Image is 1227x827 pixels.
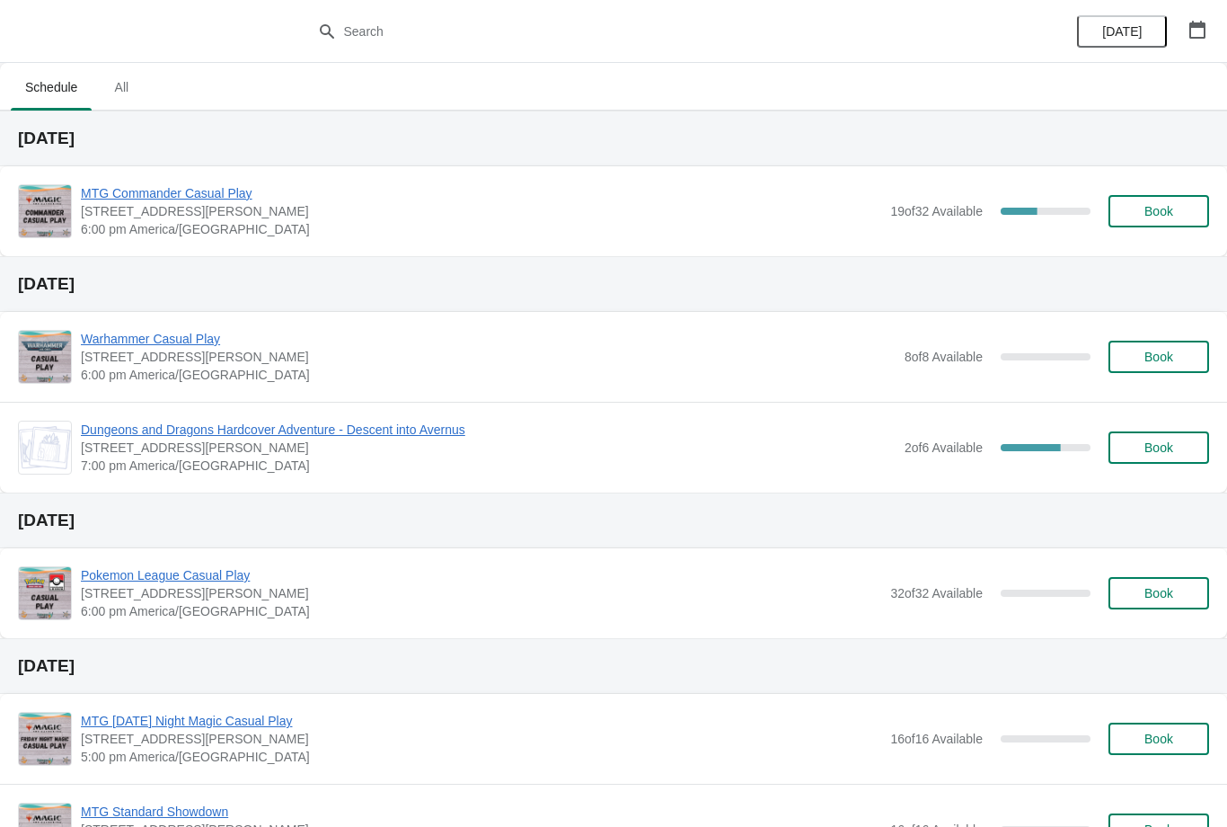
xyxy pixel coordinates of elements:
button: Book [1108,577,1209,609]
button: Book [1108,431,1209,464]
span: 6:00 pm America/[GEOGRAPHIC_DATA] [81,366,896,384]
button: Book [1108,341,1209,373]
span: 5:00 pm America/[GEOGRAPHIC_DATA] [81,748,881,766]
span: [DATE] [1102,24,1142,39]
span: 7:00 pm America/[GEOGRAPHIC_DATA] [81,457,896,475]
h2: [DATE] [18,511,1209,529]
img: Pokemon League Casual Play | 2040 Louetta Rd Ste I Spring, TX 77388 | 6:00 pm America/Chicago [19,567,71,619]
span: Schedule [11,71,92,103]
span: Book [1144,350,1173,364]
button: Book [1108,195,1209,227]
img: Warhammer Casual Play | 2040 Louetta Rd Ste I Spring, TX 77388 | 6:00 pm America/Chicago [19,331,71,383]
span: [STREET_ADDRESS][PERSON_NAME] [81,348,896,366]
span: 6:00 pm America/[GEOGRAPHIC_DATA] [81,220,881,238]
span: Warhammer Casual Play [81,330,896,348]
button: [DATE] [1077,15,1167,48]
span: Book [1144,586,1173,600]
span: [STREET_ADDRESS][PERSON_NAME] [81,730,881,748]
span: 32 of 32 Available [890,586,983,600]
span: MTG Commander Casual Play [81,184,881,202]
span: Book [1144,204,1173,218]
span: 2 of 6 Available [905,440,983,455]
h2: [DATE] [18,657,1209,675]
img: Dungeons and Dragons Hardcover Adventure - Descent into Avernus | 2040 Louetta Rd Ste I Spring, T... [19,426,71,469]
span: MTG [DATE] Night Magic Casual Play [81,712,881,730]
h2: [DATE] [18,275,1209,293]
span: Pokemon League Casual Play [81,566,881,584]
span: [STREET_ADDRESS][PERSON_NAME] [81,439,896,457]
button: Book [1108,723,1209,755]
span: 16 of 16 Available [890,732,983,746]
span: Book [1144,440,1173,455]
span: [STREET_ADDRESS][PERSON_NAME] [81,202,881,220]
span: Book [1144,732,1173,746]
span: 19 of 32 Available [890,204,983,218]
img: MTG Commander Casual Play | 2040 Louetta Rd Ste I Spring, TX 77388 | 6:00 pm America/Chicago [19,185,71,237]
img: MTG Friday Night Magic Casual Play | 2040 Louetta Rd Ste I Spring, TX 77388 | 5:00 pm America/Chi... [19,713,71,765]
h2: [DATE] [18,129,1209,147]
span: [STREET_ADDRESS][PERSON_NAME] [81,584,881,602]
input: Search [343,15,921,48]
span: All [99,71,144,103]
span: 8 of 8 Available [905,350,983,364]
span: MTG Standard Showdown [81,803,881,821]
span: 6:00 pm America/[GEOGRAPHIC_DATA] [81,602,881,620]
span: Dungeons and Dragons Hardcover Adventure - Descent into Avernus [81,421,896,439]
